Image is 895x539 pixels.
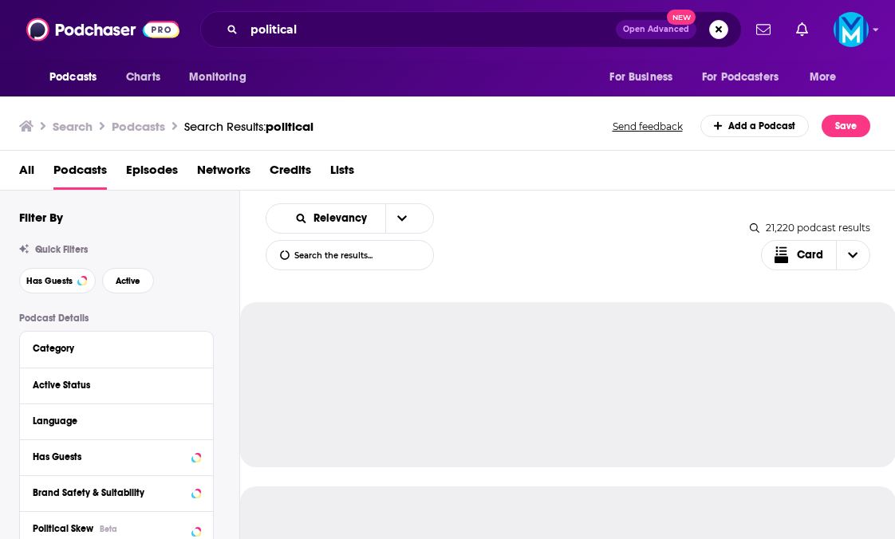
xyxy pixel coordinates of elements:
[623,26,689,33] span: Open Advanced
[33,415,190,427] div: Language
[33,482,200,502] button: Brand Safety & Suitability
[761,240,871,270] button: Choose View
[750,222,870,234] div: 21,220 podcast results
[200,11,742,48] div: Search podcasts, credits, & more...
[116,277,140,285] span: Active
[126,157,178,190] a: Episodes
[33,338,200,358] button: Category
[189,66,246,89] span: Monitoring
[100,524,117,534] div: Beta
[692,62,802,92] button: open menu
[33,518,200,538] button: Political SkewBeta
[26,277,73,285] span: Has Guests
[313,213,373,224] span: Relevancy
[19,157,34,190] a: All
[609,66,672,89] span: For Business
[33,411,200,431] button: Language
[35,244,88,255] span: Quick Filters
[53,157,107,190] a: Podcasts
[834,12,869,47] span: Logged in as katepacholek
[33,380,190,391] div: Active Status
[19,313,214,324] p: Podcast Details
[116,62,170,92] a: Charts
[834,12,869,47] button: Show profile menu
[33,523,93,534] span: Political Skew
[38,62,117,92] button: open menu
[112,119,165,134] h3: Podcasts
[797,250,823,261] span: Card
[616,20,696,39] button: Open AdvancedNew
[244,17,616,42] input: Search podcasts, credits, & more...
[798,62,857,92] button: open menu
[19,268,96,293] button: Has Guests
[702,66,779,89] span: For Podcasters
[184,119,313,134] div: Search Results:
[834,12,869,47] img: User Profile
[598,62,692,92] button: open menu
[53,119,93,134] h3: Search
[19,210,63,225] h2: Filter By
[790,16,814,43] a: Show notifications dropdown
[810,66,837,89] span: More
[330,157,354,190] a: Lists
[197,157,250,190] a: Networks
[266,203,434,234] h2: Choose List sort
[49,66,97,89] span: Podcasts
[33,487,187,498] div: Brand Safety & Suitability
[270,157,311,190] a: Credits
[385,204,419,233] button: open menu
[33,343,190,354] div: Category
[822,115,870,137] button: Save
[667,10,696,25] span: New
[750,16,777,43] a: Show notifications dropdown
[184,119,313,134] a: Search Results:political
[33,451,187,462] div: Has Guests
[700,115,810,137] a: Add a Podcast
[33,375,200,395] button: Active Status
[126,66,160,89] span: Charts
[26,14,179,45] img: Podchaser - Follow, Share and Rate Podcasts
[178,62,266,92] button: open menu
[266,119,313,134] span: political
[608,120,688,133] button: Send feedback
[281,213,385,224] button: open menu
[33,447,200,466] button: Has Guests
[102,268,154,293] button: Active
